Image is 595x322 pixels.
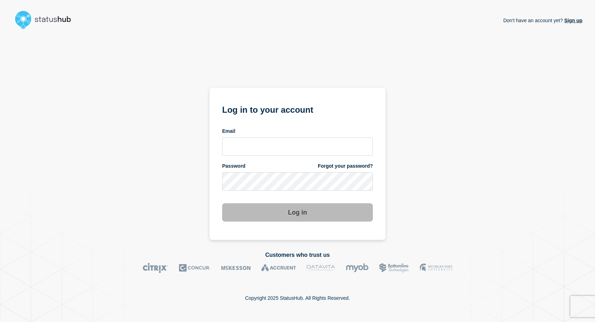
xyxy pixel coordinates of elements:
[318,163,373,169] a: Forgot your password?
[261,263,296,273] img: Accruent logo
[420,263,452,273] img: MSU logo
[222,172,373,191] input: password input
[222,128,235,135] span: Email
[503,12,582,29] p: Don't have an account yet?
[222,137,373,156] input: email input
[222,163,245,169] span: Password
[346,263,369,273] img: myob logo
[143,263,168,273] img: Citrix logo
[221,263,251,273] img: McKesson logo
[379,263,409,273] img: Bottomline logo
[563,18,582,23] a: Sign up
[222,203,373,222] button: Log in
[179,263,211,273] img: Concur logo
[13,8,80,31] img: StatusHub logo
[245,295,350,301] p: Copyright 2025 StatusHub. All Rights Reserved.
[307,263,335,273] img: DataVita logo
[13,252,582,258] h2: Customers who trust us
[222,103,373,116] h1: Log in to your account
